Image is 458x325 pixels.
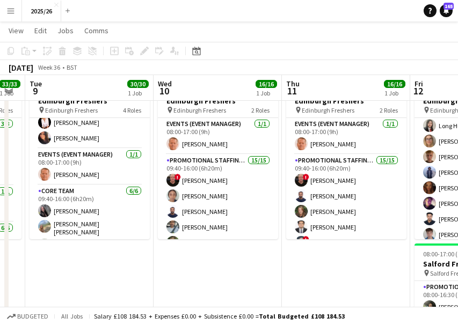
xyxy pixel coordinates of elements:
button: Budgeted [5,311,50,322]
a: 165 [440,4,453,17]
span: Budgeted [17,313,48,320]
a: Edit [30,24,51,38]
span: View [9,26,24,35]
a: Comms [80,24,113,38]
span: Comms [84,26,108,35]
span: Total Budgeted £108 184.53 [259,312,345,320]
div: BST [67,63,77,71]
span: All jobs [59,312,85,320]
button: 2025/26 [22,1,61,21]
div: [DATE] [9,62,33,73]
span: Week 36 [35,63,62,71]
span: Jobs [57,26,74,35]
a: View [4,24,28,38]
div: Salary £108 184.53 + Expenses £0.00 + Subsistence £0.00 = [94,312,345,320]
a: Jobs [53,24,78,38]
span: 165 [444,3,454,10]
span: Edit [34,26,47,35]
